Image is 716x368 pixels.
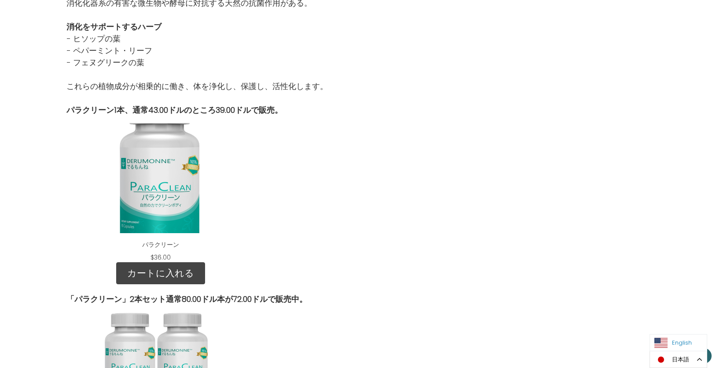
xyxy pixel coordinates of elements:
p: - ヒソップの葉 [66,33,621,45]
a: カートに入れる [116,262,205,284]
strong: パラクリーン1本、通常43.00ドルのところ39.00ドルで販売。 [66,104,283,115]
p: - フェヌグリークの葉 [66,56,621,68]
ul: Language list [650,334,707,351]
a: パラクリーン [142,240,179,249]
a: 日本語 [650,351,707,368]
div: ParaClean [66,116,255,262]
p: これらの植物成分が相乗的に働き、体を浄化し、保護し、活性化します。 [66,80,621,92]
strong: 消化をサポートするハーブ [66,21,162,32]
strong: 「パラクリーン」2本セット通常80.00ドル本が72.00ドルで販売中。 [66,294,307,305]
div: Language [650,351,707,368]
aside: Language selected: 日本語 [650,351,707,368]
a: English [650,335,698,351]
div: $36.00 [145,253,176,262]
p: - ペパーミント・リーフ [66,45,621,56]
